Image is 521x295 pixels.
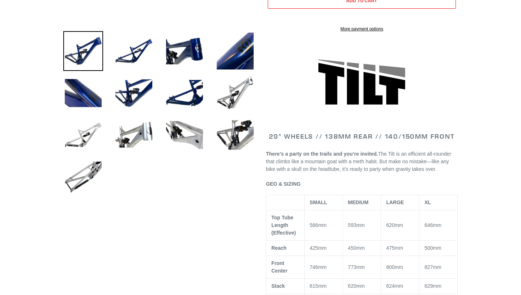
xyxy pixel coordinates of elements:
[304,256,343,279] td: 746mm
[215,115,255,155] img: Load image into Gallery viewer, TILT - Frameset
[268,26,456,32] a: More payment options
[63,115,103,155] img: Load image into Gallery viewer, TILT - Frameset
[424,199,431,205] span: XL
[348,283,365,289] span: 620mm
[419,256,458,279] td: 827mm
[386,283,403,289] span: 624mm
[63,31,103,71] img: Load image into Gallery viewer, TILT - Frameset
[386,199,404,205] span: LARGE
[381,210,419,241] td: 620mm
[271,215,296,236] span: Top Tube Length (Effective)
[266,151,451,172] span: The Tilt is an efficient all-rounder that climbs like a mountain goat with a meth habit. But make...
[215,73,255,113] img: Load image into Gallery viewer, TILT - Frameset
[381,241,419,256] td: 475mm
[348,199,369,205] span: MEDIUM
[310,283,327,289] span: 615mm
[271,260,287,274] span: Front Center
[215,31,255,71] img: Load image into Gallery viewer, TILT - Frameset
[381,256,419,279] td: 800mm
[63,157,103,197] img: Load image into Gallery viewer, TILT - Frameset
[343,256,381,279] td: 773mm
[114,31,154,71] img: Load image into Gallery viewer, TILT - Frameset
[310,199,327,205] span: SMALL
[269,132,454,140] span: 29" WHEELS // 138mm REAR // 140/150mm FRONT
[266,181,301,187] span: GEO & SIZING
[165,115,204,155] img: Load image into Gallery viewer, TILT - Frameset
[419,241,458,256] td: 500mm
[419,210,458,241] td: 646mm
[343,210,381,241] td: 593mm
[114,115,154,155] img: Load image into Gallery viewer, TILT - Frameset
[304,210,343,241] td: 566mm
[63,73,103,113] img: Load image into Gallery viewer, TILT - Frameset
[343,241,381,256] td: 450mm
[304,241,343,256] td: 425mm
[114,73,154,113] img: Load image into Gallery viewer, TILT - Frameset
[271,283,285,289] span: Stack
[271,245,287,251] span: Reach
[266,151,378,157] b: There’s a party on the trails and you’re invited.
[165,31,204,71] img: Load image into Gallery viewer, TILT - Frameset
[165,73,204,113] img: Load image into Gallery viewer, TILT - Frameset
[424,283,441,289] span: 629mm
